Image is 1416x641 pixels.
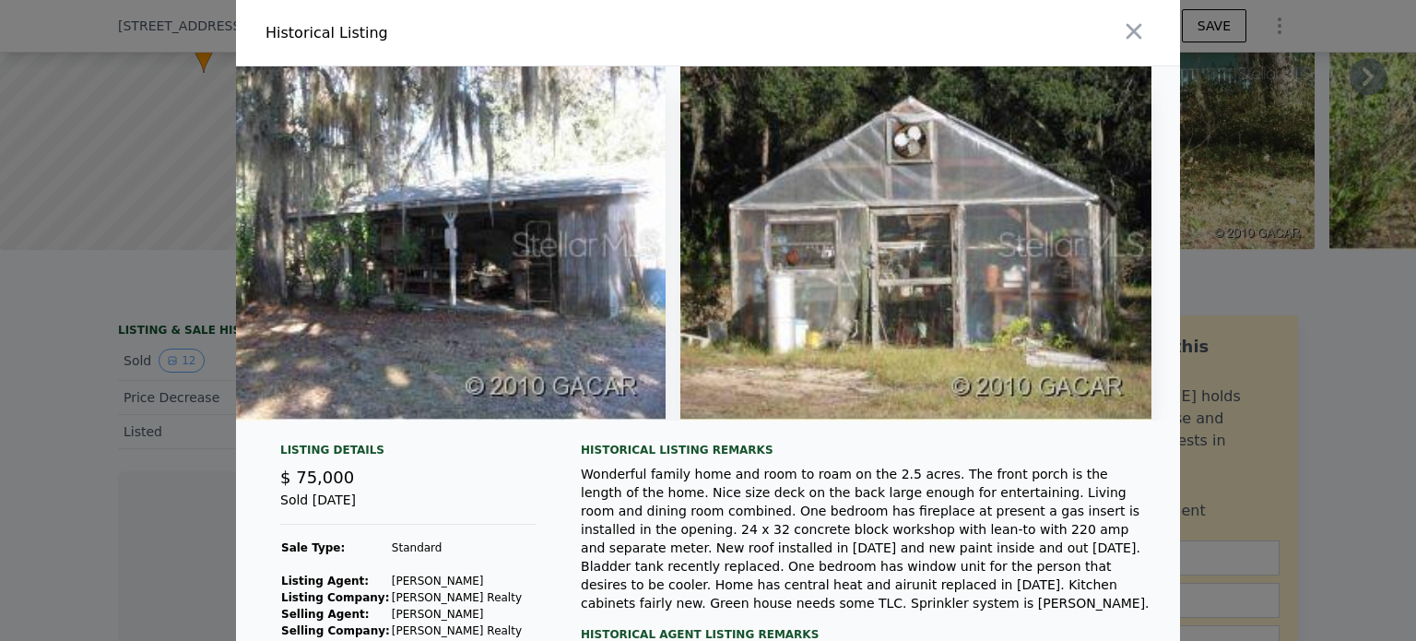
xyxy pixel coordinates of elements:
strong: Listing Agent: [281,575,369,588]
img: Property Img [680,66,1151,421]
td: [PERSON_NAME] [391,606,523,623]
strong: Selling Agent: [281,608,370,621]
strong: Listing Company: [281,591,389,604]
td: [PERSON_NAME] Realty [391,623,523,639]
div: Historical Listing [265,22,701,44]
strong: Sale Type: [281,541,345,554]
div: Wonderful family home and room to roam on the 2.5 acres. The front porch is the length of the hom... [581,465,1150,612]
td: [PERSON_NAME] Realty [391,589,523,606]
div: Sold [DATE] [280,491,537,525]
td: [PERSON_NAME] [391,573,523,589]
div: Listing Details [280,443,537,465]
strong: Selling Company: [281,624,390,637]
div: Historical Listing remarks [581,443,1150,457]
td: Standard [391,540,523,556]
img: Property Img [195,66,666,421]
span: $ 75,000 [280,468,354,487]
